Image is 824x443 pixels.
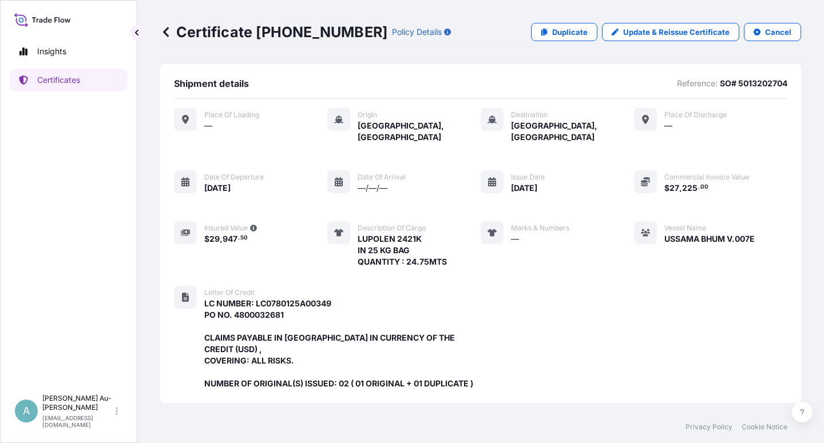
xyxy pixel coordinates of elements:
[511,173,545,182] span: Issue Date
[23,405,30,417] span: A
[10,69,128,91] a: Certificates
[358,110,377,119] span: Origin
[744,23,801,41] button: Cancel
[664,233,755,245] span: USSAMA BHUM V.007E
[204,110,259,119] span: Place of Loading
[204,298,481,389] span: LC NUMBER: LC0780125A00349 PO NO. 4800032681 CLAIMS PAYABLE IN [GEOGRAPHIC_DATA] IN CURRENCY OF T...
[623,26,730,38] p: Update & Reissue Certificate
[742,422,787,432] a: Cookie Notice
[511,224,569,233] span: Marks & Numbers
[204,288,255,297] span: Letter of Credit
[664,120,672,131] span: —
[669,184,679,192] span: 27
[10,40,128,63] a: Insights
[531,23,597,41] a: Duplicate
[511,120,634,143] span: [GEOGRAPHIC_DATA], [GEOGRAPHIC_DATA]
[204,173,264,182] span: Date of departure
[682,184,698,192] span: 225
[358,182,387,194] span: —/—/—
[511,233,519,245] span: —
[238,236,240,240] span: .
[392,26,442,38] p: Policy Details
[42,394,113,412] p: [PERSON_NAME] Au-[PERSON_NAME]
[220,235,223,243] span: ,
[42,414,113,428] p: [EMAIL_ADDRESS][DOMAIN_NAME]
[204,224,248,233] span: Insured Value
[664,184,669,192] span: $
[511,182,537,194] span: [DATE]
[37,46,66,57] p: Insights
[700,185,708,189] span: 00
[223,235,237,243] span: 947
[204,235,209,243] span: $
[358,224,426,233] span: Description of cargo
[677,78,718,89] p: Reference:
[686,422,732,432] a: Privacy Policy
[511,110,548,119] span: Destination
[240,236,248,240] span: 50
[765,26,791,38] p: Cancel
[209,235,220,243] span: 29
[204,182,231,194] span: [DATE]
[679,184,682,192] span: ,
[602,23,739,41] a: Update & Reissue Certificate
[358,120,481,143] span: [GEOGRAPHIC_DATA], [GEOGRAPHIC_DATA]
[174,78,249,89] span: Shipment details
[552,26,588,38] p: Duplicate
[358,173,406,182] span: Date of arrival
[664,173,749,182] span: Commercial Invoice Value
[664,224,706,233] span: Vessel Name
[37,74,80,86] p: Certificates
[698,185,700,189] span: .
[664,110,727,119] span: Place of discharge
[720,78,787,89] p: SO# 5013202704
[160,23,387,41] p: Certificate [PHONE_NUMBER]
[204,120,212,131] span: —
[358,233,447,268] span: LUPOLEN 2421K IN 25 KG BAG QUANTITY : 24.75MTS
